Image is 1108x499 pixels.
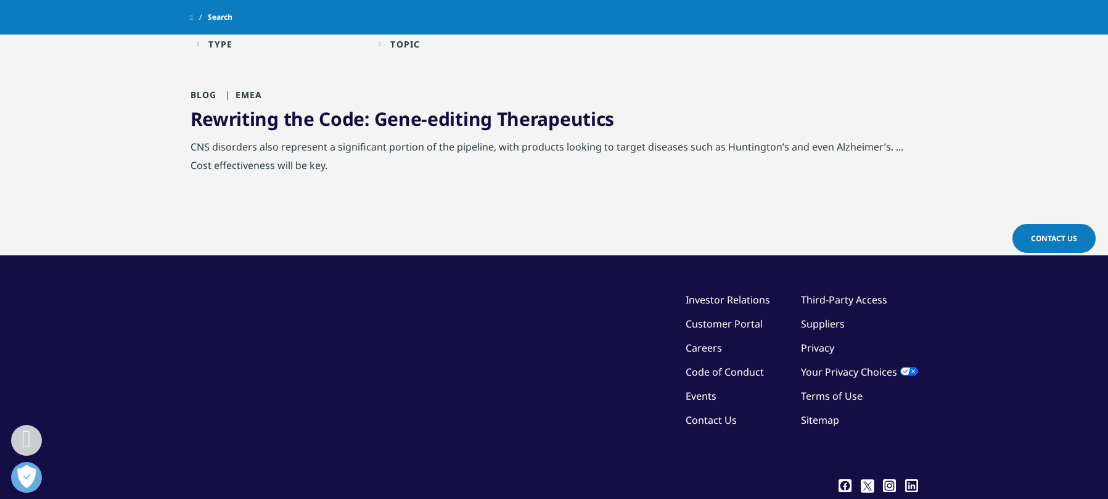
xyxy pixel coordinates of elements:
[801,365,918,379] a: Your Privacy Choices
[191,89,217,101] span: Blog
[801,317,845,331] a: Suppliers
[686,389,716,403] a: Events
[11,462,42,493] button: Open Preferences
[390,38,420,50] div: Topic facet.
[208,6,232,28] span: Search
[191,138,918,181] div: CNS disorders also represent a significant portion of the pipeline, with products looking to targ...
[801,341,834,355] a: Privacy
[801,293,887,307] a: Third-Party Access
[1031,233,1077,244] span: Contact Us
[191,106,615,131] a: Rewriting the Code: Gene-editing Therapeutics
[686,317,763,331] a: Customer Portal
[208,38,232,50] div: Type facet.
[220,89,263,101] span: EMEA
[686,365,764,379] a: Code of Conduct
[801,413,839,427] a: Sitemap
[686,293,770,307] a: Investor Relations
[801,389,863,403] a: Terms of Use
[686,341,722,355] a: Careers
[686,413,737,427] a: Contact Us
[1012,224,1096,253] a: Contact Us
